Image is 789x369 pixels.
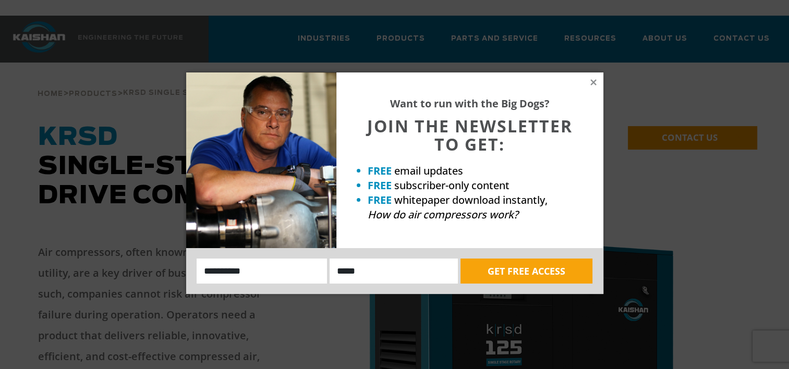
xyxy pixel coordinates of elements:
input: Email [330,259,458,284]
strong: FREE [368,178,392,192]
button: GET FREE ACCESS [460,259,592,284]
strong: FREE [368,193,392,207]
span: subscriber-only content [394,178,509,192]
span: whitepaper download instantly, [394,193,548,207]
input: Name: [197,259,327,284]
button: Close [589,78,598,87]
strong: Want to run with the Big Dogs? [390,96,550,110]
em: How do air compressors work? [368,207,518,222]
span: email updates [394,164,463,178]
span: JOIN THE NEWSLETTER TO GET: [367,115,573,155]
strong: FREE [368,164,392,178]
